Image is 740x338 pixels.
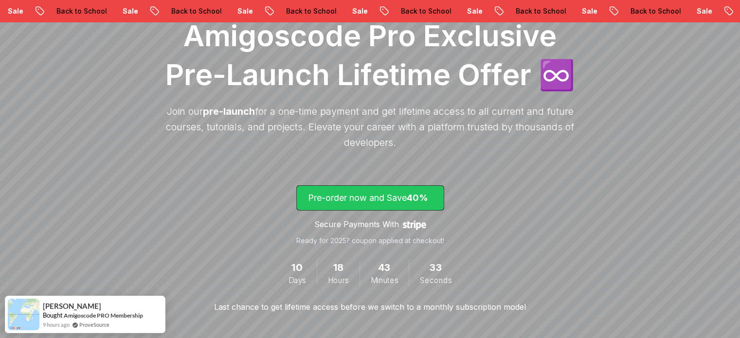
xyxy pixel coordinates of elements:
p: Ready for 2025? coupon applied at checkout! [296,236,444,246]
p: Sale [344,6,376,16]
p: Back to School [508,6,574,16]
p: Sale [689,6,720,16]
p: Back to School [163,6,230,16]
span: [PERSON_NAME] [43,302,101,310]
p: Back to School [393,6,459,16]
span: 40% [407,193,428,203]
h1: Amigoscode Pro Exclusive Pre-Launch Lifetime Offer ♾️ [161,16,579,94]
p: Pre-order now and Save [308,191,433,205]
span: pre-launch [203,106,255,117]
span: 43 Minutes [378,260,391,275]
p: Back to School [278,6,344,16]
img: provesource social proof notification image [8,299,39,330]
span: 9 hours ago [43,320,70,329]
span: 10 Days [291,260,303,275]
span: Seconds [420,275,451,285]
p: Sale [574,6,605,16]
p: Last chance to get lifetime access before we switch to a monthly subscription model [214,301,526,313]
p: Back to School [623,6,689,16]
p: Back to School [49,6,115,16]
a: lifetime-access [296,185,444,246]
p: Sale [230,6,261,16]
span: Minutes [371,275,398,285]
a: ProveSource [79,320,109,329]
p: Join our for a one-time payment and get lifetime access to all current and future courses, tutori... [161,104,579,150]
span: Hours [328,275,349,285]
span: Days [289,275,306,285]
span: 33 Seconds [430,260,442,275]
a: Amigoscode PRO Membership [64,312,143,319]
span: Bought [43,311,63,319]
p: Secure Payments With [314,218,399,230]
span: 18 Hours [333,260,344,275]
p: Sale [115,6,146,16]
p: Sale [459,6,490,16]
